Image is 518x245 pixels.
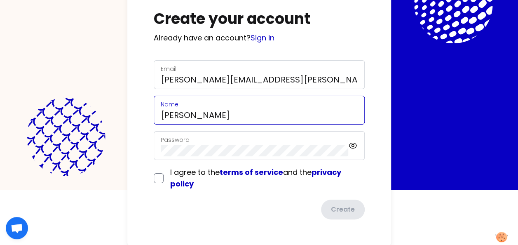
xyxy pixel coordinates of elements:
[154,11,365,27] h1: Create your account
[161,136,190,144] label: Password
[154,32,365,44] p: Already have an account?
[220,167,283,177] a: terms of service
[161,65,176,73] label: Email
[170,167,341,189] a: privacy policy
[251,33,274,43] a: Sign in
[6,217,28,239] a: Chat abierto
[161,100,178,108] label: Name
[170,167,341,189] span: I agree to the and the
[321,200,365,219] button: Create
